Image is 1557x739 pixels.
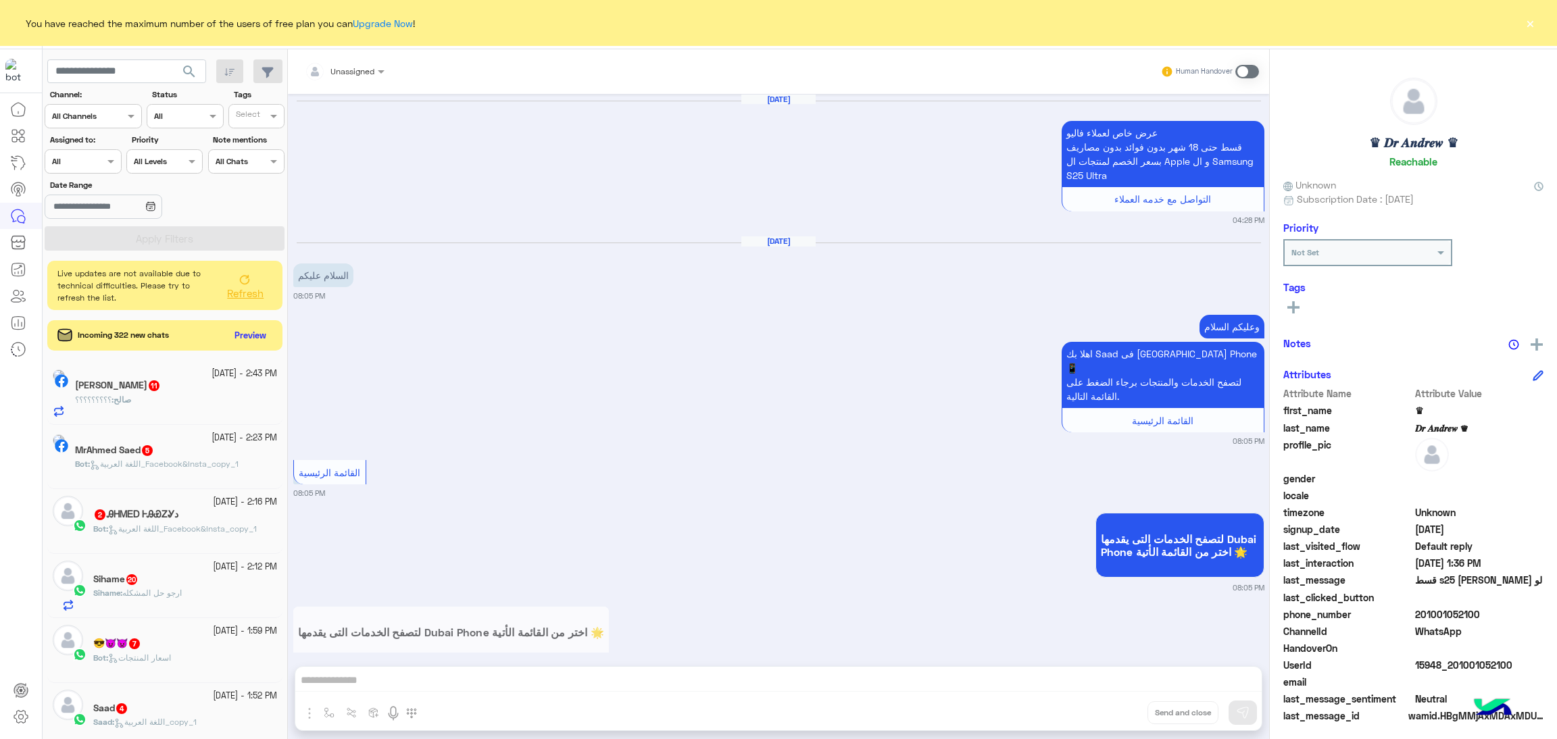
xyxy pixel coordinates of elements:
[299,467,360,478] span: القائمة الرئيسية
[53,496,83,526] img: defaultAdmin.png
[75,459,88,469] span: Bot
[90,459,239,469] span: اللغة العربية_Facebook&Insta_copy_1
[213,625,277,638] small: [DATE] - 1:59 PM
[181,63,197,80] span: search
[50,179,201,191] label: Date Range
[1508,339,1519,350] img: notes
[1283,386,1412,401] span: Attribute Name
[1283,539,1412,553] span: last_visited_flow
[1415,692,1544,706] span: 0
[1391,78,1437,124] img: defaultAdmin.png
[132,134,201,146] label: Priority
[1283,505,1412,519] span: timezone
[73,713,86,726] img: WhatsApp
[1369,135,1458,151] h5: ♛ 𝑫𝒓 𝑨𝒏𝒅𝒓𝒆𝒘 ♛
[234,108,260,124] div: Select
[55,439,68,453] img: Facebook
[50,134,120,146] label: Assigned to:
[93,588,122,598] b: :
[75,380,161,391] h5: صالح كيرلس
[114,717,197,727] span: اللغة العربية_copy_1
[1283,573,1412,587] span: last_message
[1233,436,1264,447] small: 08:05 PM
[75,459,90,469] b: :
[1415,539,1544,553] span: Default reply
[50,88,141,101] label: Channel:
[1114,193,1211,205] span: التواصل مع خدمه العملاء
[293,263,353,287] p: 2/10/2025, 8:05 PM
[53,561,83,591] img: defaultAdmin.png
[108,524,257,534] span: اللغة العربية_Facebook&Insta_copy_1
[227,287,264,299] span: Refresh
[1415,505,1544,519] span: Unknown
[26,16,415,30] span: You have reached the maximum number of the users of free plan you can !
[78,329,169,341] span: Incoming 322 new chats
[1283,472,1412,486] span: gender
[1415,472,1544,486] span: null
[93,524,108,534] b: :
[142,445,153,456] span: 5
[1415,556,1544,570] span: 2025-10-03T10:36:18.927Z
[1415,607,1544,621] span: 201001052100
[55,374,68,388] img: Facebook
[1283,438,1412,469] span: profile_pic
[1408,709,1543,723] span: wamid.HBgMMjAxMDAxMDUyMTAwFQIAEhggQUM3RjgzQUQyRkVERDRBQkE2MjBCREY0NjMxMDhDNDUA
[1531,338,1543,351] img: add
[53,690,83,720] img: defaultAdmin.png
[1200,315,1264,338] p: 2/10/2025, 8:05 PM
[1283,522,1412,536] span: signup_date
[1147,701,1218,724] button: Send and close
[1415,624,1544,638] span: 2
[1101,532,1259,558] span: لتصفح الخدمات التى يقدمها Dubai Phone اختر من القائمة الأتية 🌟
[217,266,272,305] button: Refresh
[213,561,277,574] small: [DATE] - 2:12 PM
[73,584,86,597] img: WhatsApp
[1415,641,1544,655] span: null
[93,574,139,585] h5: Sihame
[212,432,277,444] small: [DATE] - 2:23 PM
[1283,178,1336,192] span: Unknown
[212,367,277,380] small: [DATE] - 2:43 PM
[1283,658,1412,672] span: UserId
[93,509,178,520] h5: دᎯᎻᎷᎬᎠ ᎰᎯᏯᏃᎽ
[1283,692,1412,706] span: last_message_sentiment
[1233,582,1264,593] small: 08:05 PM
[213,690,277,703] small: [DATE] - 1:52 PM
[1415,403,1544,417] span: ♛
[1283,641,1412,655] span: HandoverOn
[93,703,128,714] h5: Saad
[741,95,816,104] h6: [DATE]
[93,588,120,598] span: Sihame
[1283,337,1311,349] h6: Notes
[1291,247,1319,257] b: Not Set
[75,394,112,405] span: ؟؟؟؟؟؟؟؟؟
[1283,607,1412,621] span: phone_number
[73,519,86,532] img: WhatsApp
[1283,556,1412,570] span: last_interaction
[330,66,374,76] span: Unassigned
[1283,222,1318,234] h6: Priority
[1233,215,1264,226] small: 04:28 PM
[1132,415,1193,426] span: القائمة الرئيسية
[1062,121,1264,187] p: 28/9/2025, 4:28 PM
[73,648,86,661] img: WhatsApp
[1415,438,1449,472] img: defaultAdmin.png
[93,717,112,727] span: Saad
[1523,16,1537,30] button: ×
[57,267,217,304] span: Live updates are not available due to technical difficulties. Please try to refresh the list.
[1415,590,1544,605] span: null
[1283,488,1412,503] span: locale
[213,134,282,146] label: Note mentions
[1283,403,1412,417] span: first_name
[152,88,222,101] label: Status
[229,326,272,345] button: Preview
[93,717,114,727] b: :
[1415,675,1544,689] span: null
[1415,658,1544,672] span: 15948_201001052100
[1176,66,1233,77] small: Human Handover
[1469,685,1516,732] img: hulul-logo.png
[116,703,127,714] span: 4
[149,380,159,391] span: 11
[1283,281,1543,293] h6: Tags
[5,59,30,83] img: 1403182699927242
